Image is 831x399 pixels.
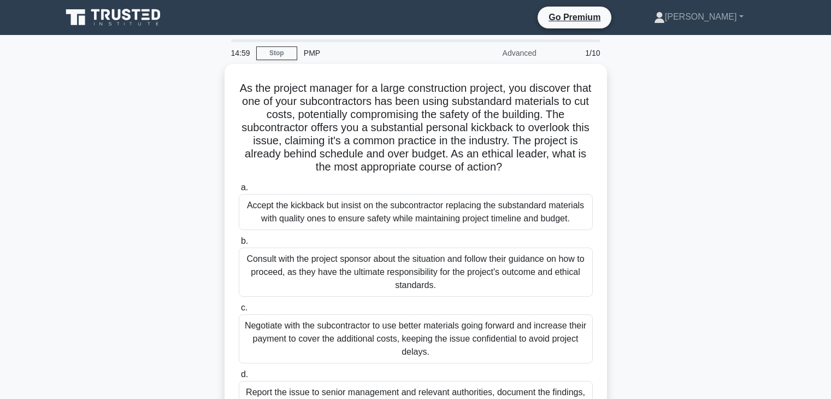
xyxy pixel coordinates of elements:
div: Negotiate with the subcontractor to use better materials going forward and increase their payment... [239,314,593,363]
div: Advanced [447,42,543,64]
span: b. [241,236,248,245]
span: d. [241,369,248,379]
h5: As the project manager for a large construction project, you discover that one of your subcontrac... [238,81,594,174]
div: 1/10 [543,42,607,64]
span: c. [241,303,247,312]
div: PMP [297,42,447,64]
div: 14:59 [225,42,256,64]
a: Stop [256,46,297,60]
a: Go Premium [542,10,607,24]
div: Accept the kickback but insist on the subcontractor replacing the substandard materials with qual... [239,194,593,230]
a: [PERSON_NAME] [628,6,770,28]
div: Consult with the project sponsor about the situation and follow their guidance on how to proceed,... [239,248,593,297]
span: a. [241,183,248,192]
